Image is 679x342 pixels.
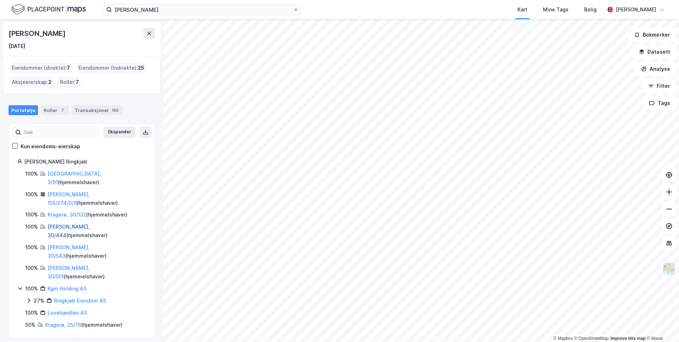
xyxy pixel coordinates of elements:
a: Kragerø, 25/76 [45,322,81,328]
div: Kart [517,5,527,14]
div: 100% [25,190,38,199]
a: Improve this map [610,336,646,341]
div: 50% [25,321,36,329]
img: Z [662,262,676,276]
div: ( hjemmelshaver ) [48,170,146,187]
div: Mine Tags [543,5,569,14]
div: Roller : [57,76,82,88]
div: Eiendommer (direkte) : [9,62,73,74]
div: 100% [25,170,38,178]
span: 25 [138,64,144,72]
div: [PERSON_NAME] Ringkjøb [24,157,146,166]
div: 100% [25,223,38,231]
span: 7 [67,64,70,72]
div: 100% [25,243,38,252]
a: [PERSON_NAME], 155/274/0/9 [48,191,89,206]
div: [DATE] [9,42,25,50]
div: ( hjemmelshaver ) [48,190,146,207]
button: Filter [642,79,676,93]
div: Eiendommer (Indirekte) : [76,62,147,74]
div: ( hjemmelshaver ) [45,321,123,329]
div: 100% [25,309,38,317]
div: [PERSON_NAME] [616,5,656,14]
div: Transaksjoner [72,105,123,115]
div: ( hjemmelshaver ) [48,243,146,260]
a: OpenStreetMap [574,336,609,341]
button: Analyse [635,62,676,76]
div: 7 [59,107,66,114]
button: Bokmerker [628,28,676,42]
div: Kontrollprogram for chat [643,308,679,342]
div: 100% [25,284,38,293]
div: Portefølje [9,105,38,115]
div: Kun eiendoms-eierskap [21,142,80,151]
span: 7 [76,78,79,86]
button: Tags [643,96,676,110]
span: 2 [48,78,51,86]
a: [PERSON_NAME], 30/543 [48,244,89,259]
div: 100% [25,264,38,272]
div: Bolig [584,5,597,14]
a: Mapbox [553,336,573,341]
div: ( hjemmelshaver ) [48,210,127,219]
a: Ringkjøb Eiendom AS [54,298,106,304]
img: logo.f888ab2527a4732fd821a326f86c7f29.svg [11,3,86,16]
a: Lovehandles AS [48,310,87,316]
button: Ekspander [103,127,136,138]
a: [GEOGRAPHIC_DATA], 3/91 [48,171,101,185]
a: Kgm Holding AS [48,285,87,292]
div: ( hjemmelshaver ) [48,264,146,281]
div: 27% [34,296,44,305]
a: [PERSON_NAME], 30/551 [48,265,89,279]
div: 183 [110,107,120,114]
input: Søk på adresse, matrikkel, gårdeiere, leietakere eller personer [112,4,293,15]
iframe: Chat Widget [643,308,679,342]
div: 100% [25,210,38,219]
input: Søk [21,127,99,138]
div: Aksjeeierskap : [9,76,54,88]
button: Datasett [633,45,676,59]
div: Roller [41,105,69,115]
div: [PERSON_NAME] [9,28,67,39]
a: [PERSON_NAME], 30/444 [48,224,89,238]
div: ( hjemmelshaver ) [48,223,146,240]
a: Kragerø, 30/132 [48,212,86,218]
